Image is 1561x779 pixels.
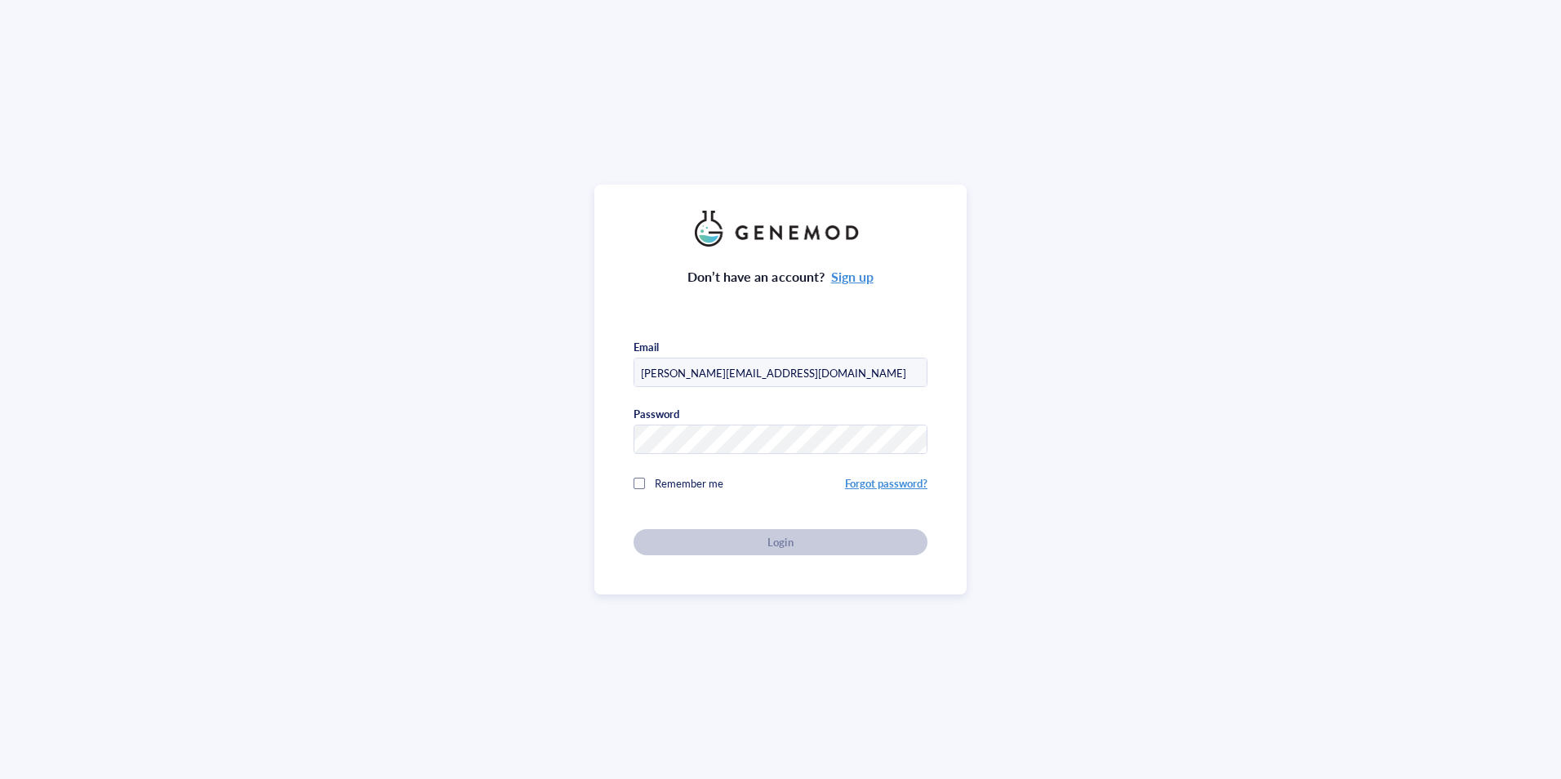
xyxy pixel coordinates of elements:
a: Sign up [831,267,874,286]
div: Password [634,407,679,421]
span: Remember me [655,475,723,491]
div: Email [634,340,659,354]
a: Forgot password? [845,475,927,491]
div: Don’t have an account? [687,266,874,287]
img: genemod_logo_light-BcqUzbGq.png [695,211,866,247]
